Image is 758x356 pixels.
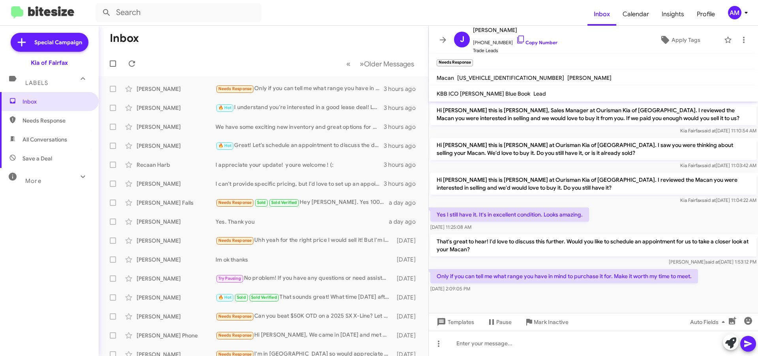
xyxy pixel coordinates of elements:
div: [PERSON_NAME] [137,123,216,131]
span: Sold Verified [271,200,297,205]
span: Needs Response [218,86,252,91]
div: 3 hours ago [384,161,422,169]
span: Auto Fields [690,315,728,329]
button: Templates [429,315,480,329]
nav: Page navigation example [342,56,419,72]
span: Pause [496,315,512,329]
span: Needs Response [23,117,90,124]
div: [PERSON_NAME] [137,85,216,93]
a: Inbox [587,3,616,26]
span: Kia Fairfax [DATE] 11:04:22 AM [680,197,756,203]
span: said at [702,197,716,203]
span: said at [705,259,719,265]
div: AM [728,6,741,19]
span: Macan [437,74,454,81]
span: Older Messages [364,60,414,68]
span: J [460,33,464,46]
span: Lead [533,90,546,97]
div: Im ok thanks [216,256,393,264]
div: Recaan Harb [137,161,216,169]
span: said at [702,162,716,168]
span: Kia Fairfax [DATE] 11:03:42 AM [680,162,756,168]
a: Special Campaign [11,33,88,52]
div: [PERSON_NAME] [137,313,216,320]
span: Kia Fairfax [DATE] 11:10:54 AM [680,128,756,134]
span: Sold [257,200,266,205]
div: [PERSON_NAME] [137,256,216,264]
div: [PERSON_NAME] [137,275,216,283]
div: [DATE] [393,313,422,320]
span: [US_VEHICLE_IDENTIFICATION_NUMBER] [457,74,564,81]
div: Great! Let’s schedule an appointment to discuss the details and evaluate your vehicle. When are y... [216,141,384,150]
div: [PERSON_NAME] [137,237,216,245]
span: [PERSON_NAME] [473,25,557,35]
span: 🔥 Hot [218,143,232,148]
span: « [346,59,351,69]
button: Auto Fields [684,315,734,329]
p: Only if you can tell me what range you have in mind to purchase it for. Make it worth my time to ... [430,269,698,283]
div: I can't provide specific pricing, but I'd love to set up an appointment for you to bring in your ... [216,180,384,188]
div: [PERSON_NAME] Phone [137,332,216,339]
div: No problem! If you have any questions or need assistance, feel free to reach out. Let me know whe... [216,274,393,283]
span: [PERSON_NAME] [567,74,612,81]
div: Only if you can tell me what range you have in mind to purchase it for. Make it worth my time to ... [216,84,384,93]
span: [PERSON_NAME] [DATE] 1:53:12 PM [669,259,756,265]
span: Save a Deal [23,154,52,162]
span: » [360,59,364,69]
span: Apply Tags [672,33,700,47]
div: Uhh yeah for the right price I would sell it! But I'm in [GEOGRAPHIC_DATA] right now and I think ... [216,236,393,245]
span: [PHONE_NUMBER] [473,35,557,47]
span: Try Pausing [218,276,241,281]
a: Profile [690,3,721,26]
div: Can you beat $50K OTD on a 2025 SX X-Line? Let me know asap. Thx [216,312,393,321]
div: [DATE] [393,237,422,245]
span: Templates [435,315,474,329]
div: We have some exciting new inventory and great options for buying vehicles. Would you like to sche... [216,123,384,131]
span: Sold Verified [251,295,277,300]
span: Needs Response [218,333,252,338]
h1: Inbox [110,32,139,45]
a: Calendar [616,3,655,26]
span: More [25,177,41,185]
div: I understand you're interested in a good lease deal! Let's schedule a time for you to come in and... [216,103,384,112]
div: 3 hours ago [384,85,422,93]
div: a day ago [389,218,422,226]
div: 3 hours ago [384,123,422,131]
a: Copy Number [516,40,557,45]
span: Mark Inactive [534,315,568,329]
div: 3 hours ago [384,142,422,150]
button: Apply Tags [639,33,720,47]
p: Hi [PERSON_NAME] this is [PERSON_NAME] at Ourisman Kia of [GEOGRAPHIC_DATA]. I saw you were think... [430,138,756,160]
button: Mark Inactive [518,315,575,329]
div: Yes. Thank you [216,218,389,226]
div: [DATE] [393,294,422,301]
div: [PERSON_NAME] [137,180,216,188]
div: a day ago [389,199,422,207]
p: That's great to hear! I'd love to discuss this further. Would you like to schedule an appointment... [430,234,756,256]
div: Kia of Fairfax [31,59,68,67]
span: Sold [237,295,246,300]
div: [DATE] [393,332,422,339]
span: All Conversations [23,136,67,143]
span: said at [702,128,716,134]
div: [DATE] [393,275,422,283]
div: [DATE] [393,256,422,264]
div: 3 hours ago [384,180,422,188]
div: That sounds great! What time [DATE] afternoon works best for you? We look forward to seeing you! [216,293,393,302]
div: I appreciate your update! youre welcome ! (: [216,161,384,169]
p: Hi [PERSON_NAME] this is [PERSON_NAME] at Ourisman Kia of [GEOGRAPHIC_DATA]. I reviewed the Macan... [430,173,756,195]
button: Next [355,56,419,72]
div: [PERSON_NAME] [137,294,216,301]
button: AM [721,6,749,19]
div: [PERSON_NAME] Falls [137,199,216,207]
span: [DATE] 11:25:08 AM [430,224,471,230]
div: Hi [PERSON_NAME], We came in [DATE] and met with [PERSON_NAME]. He showed us a green Niro SX Tour... [216,331,393,340]
div: [PERSON_NAME] [137,142,216,150]
button: Pause [480,315,518,329]
span: Inbox [23,98,90,105]
span: [DATE] 2:09:05 PM [430,286,470,292]
a: Insights [655,3,690,26]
